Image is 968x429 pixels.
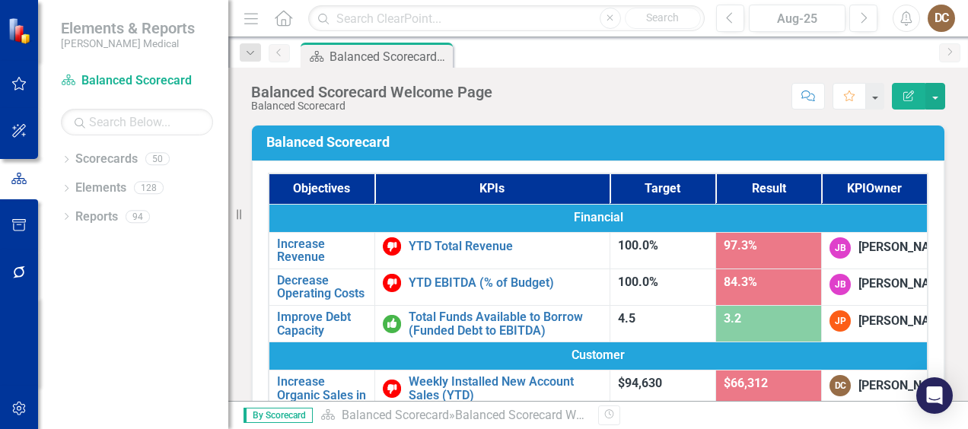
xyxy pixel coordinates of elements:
[829,274,851,295] div: JB
[724,275,757,289] span: 84.3%
[277,347,919,364] span: Customer
[829,375,851,396] div: DC
[829,310,851,332] div: JP
[61,37,195,49] small: [PERSON_NAME] Medical
[618,238,658,253] span: 100.0%
[277,237,367,264] a: Increase Revenue
[134,182,164,195] div: 128
[409,276,602,290] a: YTD EBITDA (% of Budget)
[618,376,662,390] span: $94,630
[269,204,928,232] td: Double-Click to Edit
[749,5,845,32] button: Aug-25
[916,377,953,414] div: Open Intercom Messenger
[61,72,213,90] a: Balanced Scorecard
[251,84,492,100] div: Balanced Scorecard Welcome Page
[320,407,587,424] div: »
[822,232,928,269] td: Double-Click to Edit
[822,370,928,407] td: Double-Click to Edit
[251,100,492,112] div: Balanced Scorecard
[374,232,610,269] td: Double-Click to Edit Right Click for Context Menu
[126,210,150,223] div: 94
[858,275,950,293] div: [PERSON_NAME]
[829,237,851,259] div: JB
[724,238,757,253] span: 97.3%
[269,342,928,370] td: Double-Click to Edit
[374,370,610,407] td: Double-Click to Edit Right Click for Context Menu
[724,376,768,390] span: $66,312
[277,274,367,300] a: Decrease Operating Costs
[374,269,610,305] td: Double-Click to Edit Right Click for Context Menu
[858,377,950,395] div: [PERSON_NAME]
[724,311,741,326] span: 3.2
[409,375,602,402] a: Weekly Installed New Account Sales (YTD)
[61,19,195,37] span: Elements & Reports
[330,47,449,66] div: Balanced Scorecard Welcome Page
[409,310,602,337] a: Total Funds Available to Borrow (Funded Debt to EBITDA)
[618,275,658,289] span: 100.0%
[75,208,118,226] a: Reports
[374,306,610,342] td: Double-Click to Edit Right Click for Context Menu
[383,315,401,333] img: On or Above Target
[822,306,928,342] td: Double-Click to Edit
[383,237,401,256] img: Below Target
[75,151,138,168] a: Scorecards
[277,375,367,428] a: Increase Organic Sales in Existing Markets
[75,180,126,197] a: Elements
[61,109,213,135] input: Search Below...
[269,232,374,269] td: Double-Click to Edit Right Click for Context Menu
[409,240,602,253] a: YTD Total Revenue
[383,274,401,292] img: Below Target
[8,17,34,44] img: ClearPoint Strategy
[269,269,374,305] td: Double-Click to Edit Right Click for Context Menu
[383,380,401,398] img: Below Target
[266,135,935,150] h3: Balanced Scorecard
[277,310,367,337] a: Improve Debt Capacity
[277,209,919,227] span: Financial
[858,313,950,330] div: [PERSON_NAME]
[342,408,449,422] a: Balanced Scorecard
[754,10,840,28] div: Aug-25
[618,311,635,326] span: 4.5
[244,408,313,423] span: By Scorecard
[858,239,950,256] div: [PERSON_NAME]
[822,269,928,305] td: Double-Click to Edit
[625,8,701,29] button: Search
[145,153,170,166] div: 50
[928,5,955,32] button: DC
[308,5,705,32] input: Search ClearPoint...
[455,408,645,422] div: Balanced Scorecard Welcome Page
[646,11,679,24] span: Search
[269,306,374,342] td: Double-Click to Edit Right Click for Context Menu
